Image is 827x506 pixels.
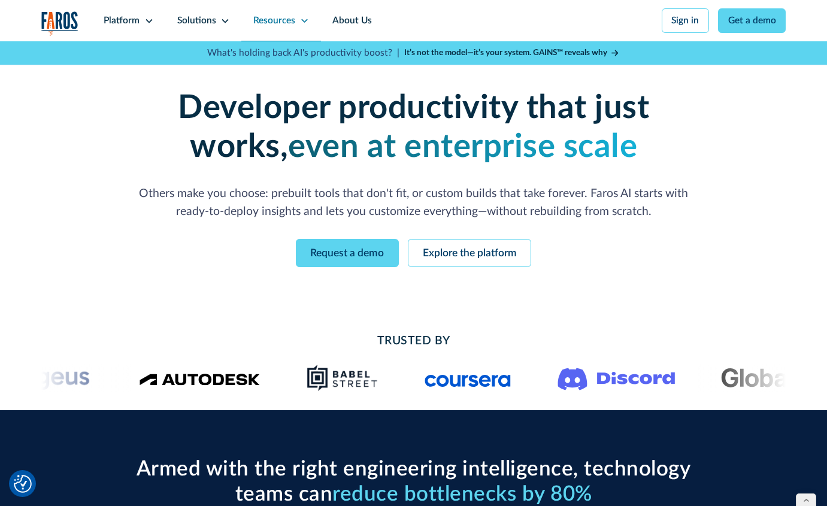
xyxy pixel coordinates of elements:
img: Logo of the online learning platform Coursera. [425,368,511,387]
strong: Developer productivity that just works, [178,92,649,163]
span: reduce bottlenecks by 80% [332,484,592,505]
a: It’s not the model—it’s your system. GAINS™ reveals why [404,47,620,59]
strong: It’s not the model—it’s your system. GAINS™ reveals why [404,49,607,57]
img: Logo of the design software company Autodesk. [139,370,260,386]
div: Resources [253,14,295,28]
img: Revisit consent button [14,475,32,493]
a: Request a demo [296,239,399,268]
a: Sign in [662,8,709,33]
p: What's holding back AI's productivity boost? | [207,46,399,60]
strong: even at enterprise scale [288,131,637,163]
img: Logo of the communication platform Discord. [558,365,675,390]
a: home [41,11,78,35]
div: Platform [104,14,140,28]
div: Solutions [177,14,216,28]
p: Others make you choose: prebuilt tools that don't fit, or custom builds that take forever. Faros ... [134,185,693,220]
button: Cookie Settings [14,475,32,493]
img: Logo of the analytics and reporting company Faros. [41,11,78,35]
a: Explore the platform [408,239,531,268]
img: Babel Street logo png [307,364,378,392]
a: Get a demo [718,8,786,33]
h2: Trusted By [134,332,693,350]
